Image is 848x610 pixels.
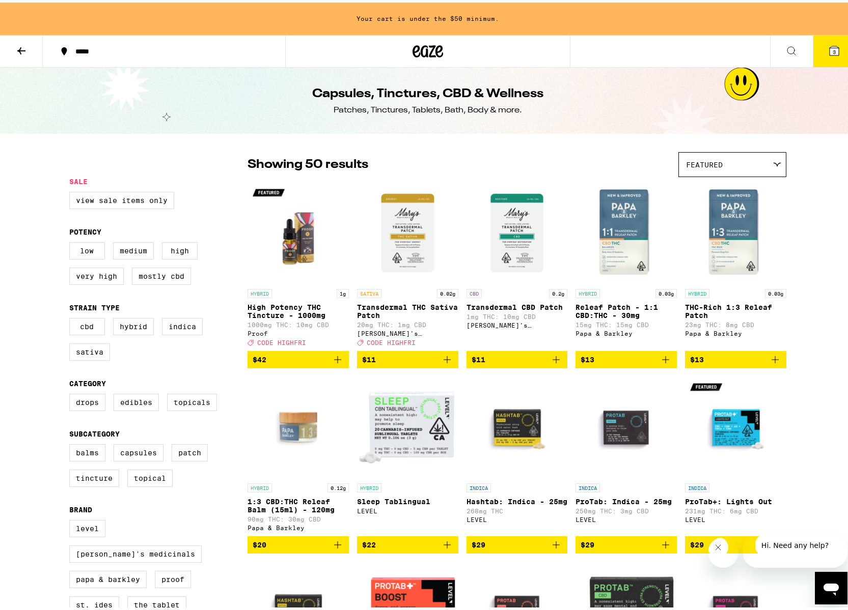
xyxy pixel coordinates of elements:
p: Releaf Patch - 1:1 CBD:THC - 30mg [576,301,677,317]
p: HYBRID [685,286,709,296]
p: 0.2g [549,286,567,296]
p: THC-Rich 1:3 Releaf Patch [685,301,786,317]
button: Add to bag [576,348,677,366]
span: $11 [362,353,376,361]
span: $13 [581,353,594,361]
div: [PERSON_NAME]'s Medicinals [467,319,568,326]
span: 3 [833,46,836,52]
p: 15mg THC: 15mg CBD [576,319,677,326]
legend: Subcategory [69,427,120,435]
iframe: Button to launch messaging window [815,569,847,602]
img: Papa & Barkley - Releaf Patch - 1:1 CBD:THC - 30mg [576,180,677,281]
p: HYBRID [248,286,272,296]
a: Open page for Releaf Patch - 1:1 CBD:THC - 30mg from Papa & Barkley [576,180,677,348]
p: 23mg THC: 8mg CBD [685,319,786,326]
label: Indica [162,315,203,333]
span: $22 [362,538,376,546]
button: Add to bag [685,348,786,366]
label: Balms [69,442,105,459]
label: Capsules [114,442,163,459]
img: Papa & Barkley - 1:3 CBD:THC Releaf Balm (15ml) - 120mg [248,374,349,476]
a: Open page for 1:3 CBD:THC Releaf Balm (15ml) - 120mg from Papa & Barkley [248,374,349,534]
label: Hybrid [113,315,154,333]
p: Transdermal CBD Patch [467,301,568,309]
img: LEVEL - Hashtab: Indica - 25mg [467,374,568,476]
p: HYBRID [576,286,600,296]
button: Add to bag [357,348,458,366]
p: 1g [337,286,349,296]
img: Papa & Barkley - THC-Rich 1:3 Releaf Patch [685,180,786,281]
button: Add to bag [467,534,568,551]
label: View Sale Items Only [69,189,174,207]
label: Topicals [167,391,217,409]
img: Mary's Medicinals - Transdermal CBD Patch [467,180,568,281]
label: Mostly CBD [132,265,191,282]
img: LEVEL - ProTab: Indica - 25mg [576,374,677,476]
p: INDICA [467,481,491,490]
p: 231mg THC: 6mg CBD [685,505,786,512]
span: CODE HIGHFRI [367,337,416,343]
div: LEVEL [357,505,458,512]
label: Sativa [69,341,110,358]
span: $13 [690,353,704,361]
legend: Strain Type [69,301,120,309]
p: 0.02g [437,286,458,296]
img: LEVEL - Sleep Tablingual [357,374,458,476]
h1: Capsules, Tinctures, CBD & Wellness [312,83,543,100]
span: $29 [472,538,485,546]
img: Mary's Medicinals - Transdermal THC Sativa Patch [357,180,458,281]
p: 90mg THC: 30mg CBD [248,513,349,520]
div: Proof [248,328,349,334]
span: Featured [686,158,723,166]
p: HYBRID [357,481,381,490]
div: LEVEL [576,514,677,520]
iframe: Message from company [743,532,847,565]
label: Topical [127,467,173,484]
div: Papa & Barkley [576,328,677,334]
button: Add to bag [467,348,568,366]
legend: Brand [69,503,92,511]
p: INDICA [685,481,709,490]
p: 1000mg THC: 10mg CBD [248,319,349,326]
p: 0.03g [765,286,786,296]
span: $11 [472,353,485,361]
label: Edibles [114,391,159,409]
label: Low [69,240,105,257]
div: LEVEL [467,514,568,520]
label: LEVEL [69,517,105,535]
label: Medium [113,240,154,257]
label: Papa & Barkley [69,568,147,586]
label: High [162,240,198,257]
div: [PERSON_NAME]'s Medicinals [357,328,458,334]
div: Papa & Barkley [248,522,349,529]
p: 250mg THC: 3mg CBD [576,505,677,512]
p: 20mg THC: 1mg CBD [357,319,458,326]
p: 1:3 CBD:THC Releaf Balm (15ml) - 120mg [248,495,349,511]
p: Transdermal THC Sativa Patch [357,301,458,317]
div: LEVEL [685,514,786,520]
div: Patches, Tinctures, Tablets, Bath, Body & more. [334,102,522,113]
label: Patch [172,442,208,459]
span: $20 [253,538,266,546]
a: Open page for High Potency THC Tincture - 1000mg from Proof [248,180,349,348]
a: Open page for THC-Rich 1:3 Releaf Patch from Papa & Barkley [685,180,786,348]
p: 268mg THC [467,505,568,512]
a: Open page for ProTab: Indica - 25mg from LEVEL [576,374,677,534]
legend: Sale [69,175,88,183]
p: High Potency THC Tincture - 1000mg [248,301,349,317]
p: ProTab+: Lights Out [685,495,786,503]
a: Open page for Transdermal CBD Patch from Mary's Medicinals [467,180,568,348]
span: $29 [690,538,704,546]
label: Drops [69,391,105,409]
p: Hashtab: Indica - 25mg [467,495,568,503]
label: Very High [69,265,124,282]
span: $42 [253,353,266,361]
p: INDICA [576,481,600,490]
p: 0.03g [655,286,677,296]
label: Tincture [69,467,119,484]
span: CODE HIGHFRI [257,337,306,343]
button: Add to bag [357,534,458,551]
div: Papa & Barkley [685,328,786,334]
span: $29 [581,538,594,546]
